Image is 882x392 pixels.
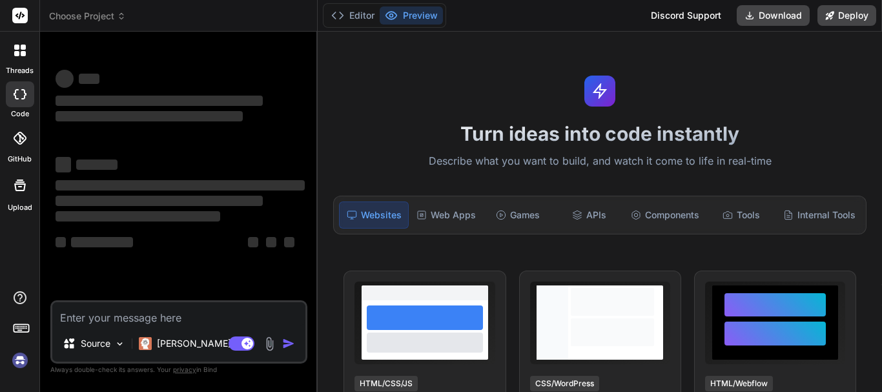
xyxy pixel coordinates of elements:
[266,237,276,247] span: ‌
[157,337,253,350] p: [PERSON_NAME] 4 S..
[326,6,380,25] button: Editor
[49,10,126,23] span: Choose Project
[11,108,29,119] label: code
[8,154,32,165] label: GitHub
[56,157,71,172] span: ‌
[6,65,34,76] label: threads
[705,376,773,391] div: HTML/Webflow
[114,338,125,349] img: Pick Models
[339,201,409,229] div: Websites
[530,376,599,391] div: CSS/WordPress
[173,366,196,373] span: privacy
[248,237,258,247] span: ‌
[76,160,118,170] span: ‌
[56,237,66,247] span: ‌
[325,153,874,170] p: Describe what you want to build, and watch it come to life in real-time
[81,337,110,350] p: Source
[817,5,876,26] button: Deploy
[411,201,481,229] div: Web Apps
[282,337,295,350] img: icon
[284,237,294,247] span: ‌
[737,5,810,26] button: Download
[484,201,552,229] div: Games
[139,337,152,350] img: Claude 4 Sonnet
[778,201,861,229] div: Internal Tools
[626,201,704,229] div: Components
[79,74,99,84] span: ‌
[380,6,443,25] button: Preview
[71,237,133,247] span: ‌
[354,376,418,391] div: HTML/CSS/JS
[643,5,729,26] div: Discord Support
[56,70,74,88] span: ‌
[50,364,307,376] p: Always double-check its answers. Your in Bind
[56,196,263,206] span: ‌
[8,202,32,213] label: Upload
[707,201,775,229] div: Tools
[9,349,31,371] img: signin
[56,96,263,106] span: ‌
[325,122,874,145] h1: Turn ideas into code instantly
[555,201,623,229] div: APIs
[56,111,243,121] span: ‌
[262,336,277,351] img: attachment
[56,211,220,222] span: ‌
[56,180,305,191] span: ‌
